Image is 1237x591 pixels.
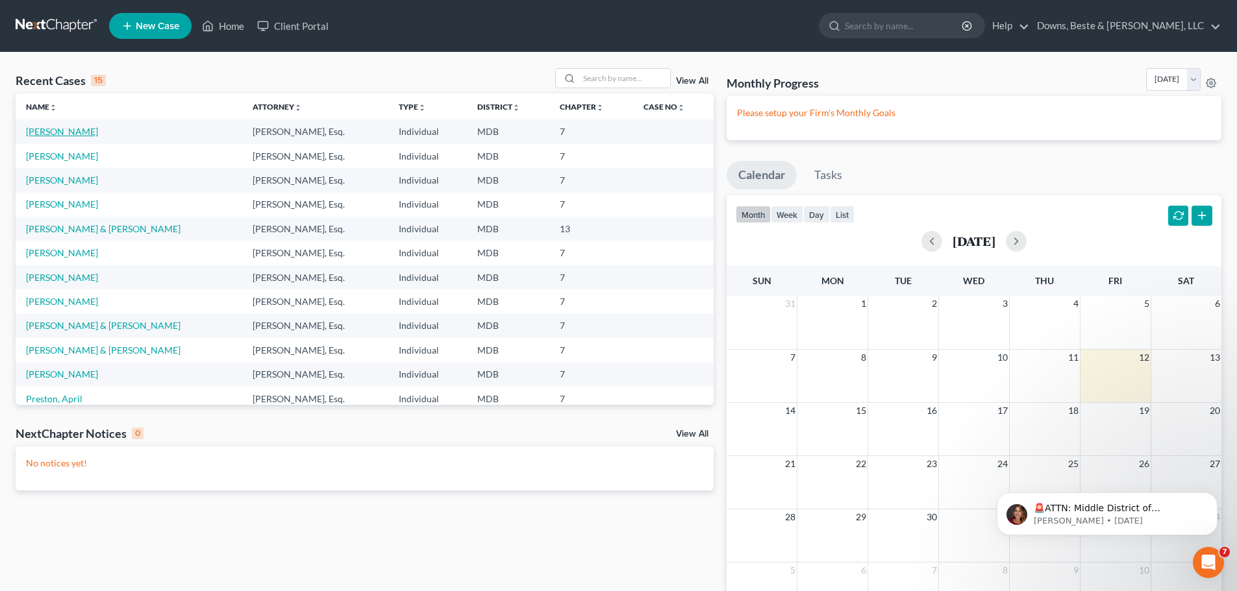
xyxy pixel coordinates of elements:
[26,272,98,283] a: [PERSON_NAME]
[26,296,98,307] a: [PERSON_NAME]
[1072,562,1080,578] span: 9
[579,69,670,88] input: Search by name...
[388,387,467,411] td: Individual
[1138,403,1151,418] span: 19
[467,193,549,217] td: MDB
[953,234,995,248] h2: [DATE]
[388,241,467,265] td: Individual
[643,102,685,112] a: Case Nounfold_more
[294,104,302,112] i: unfold_more
[26,393,82,404] a: Preston, April
[737,106,1211,119] p: Please setup your Firm's Monthly Goals
[16,73,106,88] div: Recent Cases
[895,275,912,286] span: Tue
[467,168,549,192] td: MDB
[830,206,855,223] button: list
[549,314,633,338] td: 7
[26,457,703,470] p: No notices yet!
[996,403,1009,418] span: 17
[399,102,426,112] a: Typeunfold_more
[996,456,1009,472] span: 24
[855,456,868,472] span: 22
[467,363,549,387] td: MDB
[1031,14,1221,38] a: Downs, Beste & [PERSON_NAME], LLC
[388,193,467,217] td: Individual
[418,104,426,112] i: unfold_more
[467,387,549,411] td: MDB
[860,296,868,311] span: 1
[242,314,388,338] td: [PERSON_NAME], Esq.
[549,119,633,143] td: 7
[467,119,549,143] td: MDB
[26,344,181,356] a: [PERSON_NAME] & [PERSON_NAME]
[1138,456,1151,472] span: 26
[242,265,388,289] td: [PERSON_NAME], Esq.
[986,14,1029,38] a: Help
[996,350,1009,365] span: 10
[388,289,467,313] td: Individual
[26,199,98,210] a: [PERSON_NAME]
[931,350,938,365] span: 9
[467,217,549,241] td: MDB
[26,368,98,380] a: [PERSON_NAME]
[845,14,964,38] input: Search by name...
[132,428,144,439] div: 0
[925,456,938,472] span: 23
[963,275,984,286] span: Wed
[676,429,708,439] a: View All
[242,387,388,411] td: [PERSON_NAME], Esq.
[26,175,98,186] a: [PERSON_NAME]
[860,350,868,365] span: 8
[1001,562,1009,578] span: 8
[1143,296,1151,311] span: 5
[467,314,549,338] td: MDB
[467,265,549,289] td: MDB
[1072,296,1080,311] span: 4
[1219,547,1230,557] span: 7
[727,75,819,91] h3: Monthly Progress
[676,77,708,86] a: View All
[549,387,633,411] td: 7
[549,338,633,362] td: 7
[855,403,868,418] span: 15
[242,241,388,265] td: [PERSON_NAME], Esq.
[784,296,797,311] span: 31
[784,456,797,472] span: 21
[388,314,467,338] td: Individual
[1208,456,1221,472] span: 27
[560,102,604,112] a: Chapterunfold_more
[477,102,520,112] a: Districtunfold_more
[1208,403,1221,418] span: 20
[549,193,633,217] td: 7
[1067,403,1080,418] span: 18
[925,403,938,418] span: 16
[26,247,98,258] a: [PERSON_NAME]
[251,14,335,38] a: Client Portal
[242,217,388,241] td: [PERSON_NAME], Esq.
[860,562,868,578] span: 6
[1214,296,1221,311] span: 6
[1035,275,1054,286] span: Thu
[931,296,938,311] span: 2
[727,161,797,189] a: Calendar
[388,144,467,168] td: Individual
[549,289,633,313] td: 7
[1138,350,1151,365] span: 12
[242,289,388,313] td: [PERSON_NAME], Esq.
[242,119,388,143] td: [PERSON_NAME], Esq.
[1067,456,1080,472] span: 25
[26,223,181,234] a: [PERSON_NAME] & [PERSON_NAME]
[242,193,388,217] td: [PERSON_NAME], Esq.
[1193,547,1224,578] iframe: Intercom live chat
[253,102,302,112] a: Attorneyunfold_more
[789,350,797,365] span: 7
[388,217,467,241] td: Individual
[549,168,633,192] td: 7
[784,509,797,525] span: 28
[26,102,57,112] a: Nameunfold_more
[855,509,868,525] span: 29
[388,168,467,192] td: Individual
